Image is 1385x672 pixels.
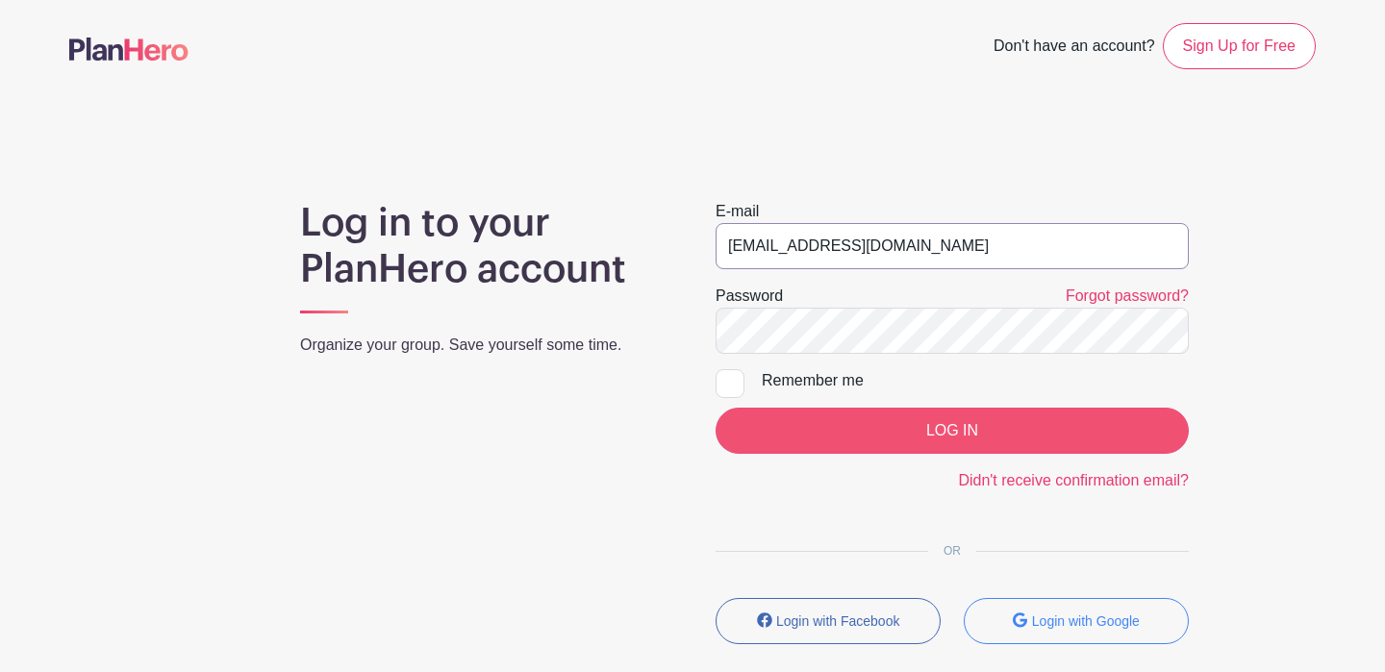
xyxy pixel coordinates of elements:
[994,27,1155,69] span: Don't have an account?
[1163,23,1316,69] a: Sign Up for Free
[716,598,941,644] button: Login with Facebook
[716,200,759,223] label: E-mail
[300,334,669,357] p: Organize your group. Save yourself some time.
[300,200,669,292] h1: Log in to your PlanHero account
[716,223,1189,269] input: e.g. julie@eventco.com
[69,37,189,61] img: logo-507f7623f17ff9eddc593b1ce0a138ce2505c220e1c5a4e2b4648c50719b7d32.svg
[716,408,1189,454] input: LOG IN
[716,285,783,308] label: Password
[776,613,899,629] small: Login with Facebook
[958,472,1189,488] a: Didn't receive confirmation email?
[762,369,1189,392] div: Remember me
[928,544,976,558] span: OR
[1066,287,1189,304] a: Forgot password?
[964,598,1189,644] button: Login with Google
[1032,613,1140,629] small: Login with Google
